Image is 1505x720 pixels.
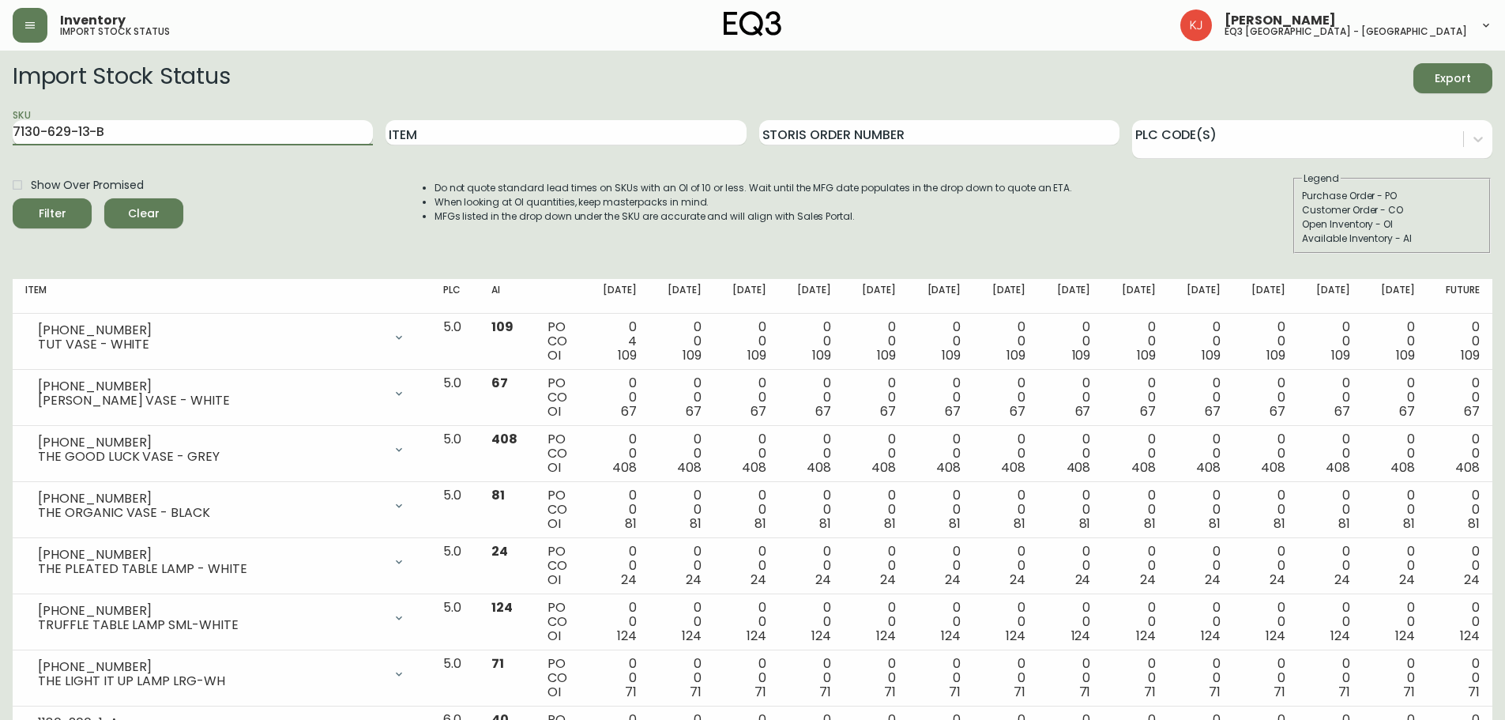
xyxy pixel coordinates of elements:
[662,545,702,587] div: 0 0
[547,601,571,643] div: PO CO
[38,337,383,352] div: TUT VASE - WHITE
[1180,545,1220,587] div: 0 0
[1233,279,1298,314] th: [DATE]
[547,488,571,531] div: PO CO
[431,594,479,650] td: 5.0
[1338,515,1350,533] span: 81
[1440,488,1480,531] div: 0 0
[1116,320,1155,363] div: 0 0
[986,657,1025,699] div: 0 0
[1246,545,1285,587] div: 0 0
[38,394,383,408] div: [PERSON_NAME] VASE - WHITE
[1270,402,1285,420] span: 67
[597,376,637,419] div: 0 0
[936,458,961,477] span: 408
[727,432,766,475] div: 0 0
[1270,571,1285,589] span: 24
[612,458,637,477] span: 408
[1334,402,1350,420] span: 67
[747,346,766,364] span: 109
[686,571,702,589] span: 24
[1311,488,1350,531] div: 0 0
[597,488,637,531] div: 0 0
[1440,432,1480,475] div: 0 0
[31,177,144,194] span: Show Over Promised
[1468,515,1480,533] span: 81
[491,598,513,616] span: 124
[1071,627,1091,645] span: 124
[871,458,896,477] span: 408
[884,683,896,701] span: 71
[25,376,418,411] div: [PHONE_NUMBER][PERSON_NAME] VASE - WHITE
[856,376,896,419] div: 0 0
[1225,27,1467,36] h5: eq3 [GEOGRAPHIC_DATA] - [GEOGRAPHIC_DATA]
[1440,545,1480,587] div: 0 0
[38,604,383,618] div: [PHONE_NUMBER]
[38,450,383,464] div: THE GOOD LUCK VASE - GREY
[856,601,896,643] div: 0 0
[921,376,961,419] div: 0 0
[1014,683,1025,701] span: 71
[1180,657,1220,699] div: 0 0
[792,432,831,475] div: 0 0
[1375,376,1415,419] div: 0 0
[1298,279,1363,314] th: [DATE]
[547,683,561,701] span: OI
[727,488,766,531] div: 0 0
[1331,346,1350,364] span: 109
[1136,627,1156,645] span: 124
[1180,488,1220,531] div: 0 0
[431,370,479,426] td: 5.0
[856,657,896,699] div: 0 0
[617,627,637,645] span: 124
[1311,657,1350,699] div: 0 0
[949,683,961,701] span: 71
[1375,545,1415,587] div: 0 0
[435,195,1073,209] li: When looking at OI quantities, keep masterpacks in mind.
[1246,320,1285,363] div: 0 0
[856,432,896,475] div: 0 0
[683,346,702,364] span: 109
[986,320,1025,363] div: 0 0
[104,198,183,228] button: Clear
[491,430,517,448] span: 408
[1137,346,1156,364] span: 109
[941,627,961,645] span: 124
[547,320,571,363] div: PO CO
[547,627,561,645] span: OI
[662,432,702,475] div: 0 0
[819,683,831,701] span: 71
[662,488,702,531] div: 0 0
[1455,458,1480,477] span: 408
[625,683,637,701] span: 71
[1067,458,1091,477] span: 408
[38,562,383,576] div: THE PLEATED TABLE LAMP - WHITE
[435,209,1073,224] li: MFGs listed in the drop down under the SKU are accurate and will align with Sales Portal.
[1375,601,1415,643] div: 0 0
[13,198,92,228] button: Filter
[1375,320,1415,363] div: 0 0
[677,458,702,477] span: 408
[25,320,418,355] div: [PHONE_NUMBER]TUT VASE - WHITE
[724,11,782,36] img: logo
[547,402,561,420] span: OI
[431,426,479,482] td: 5.0
[431,650,479,707] td: 5.0
[690,683,702,701] span: 71
[547,458,561,477] span: OI
[815,571,831,589] span: 24
[597,320,637,363] div: 0 4
[1261,458,1285,477] span: 408
[38,323,383,337] div: [PHONE_NUMBER]
[25,488,418,523] div: [PHONE_NUMBER]THE ORGANIC VASE - BLACK
[1180,376,1220,419] div: 0 0
[1311,432,1350,475] div: 0 0
[1051,432,1090,475] div: 0 0
[1006,627,1025,645] span: 124
[1302,189,1482,203] div: Purchase Order - PO
[1311,376,1350,419] div: 0 0
[1116,545,1155,587] div: 0 0
[38,660,383,674] div: [PHONE_NUMBER]
[1144,515,1156,533] span: 81
[1075,402,1091,420] span: 67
